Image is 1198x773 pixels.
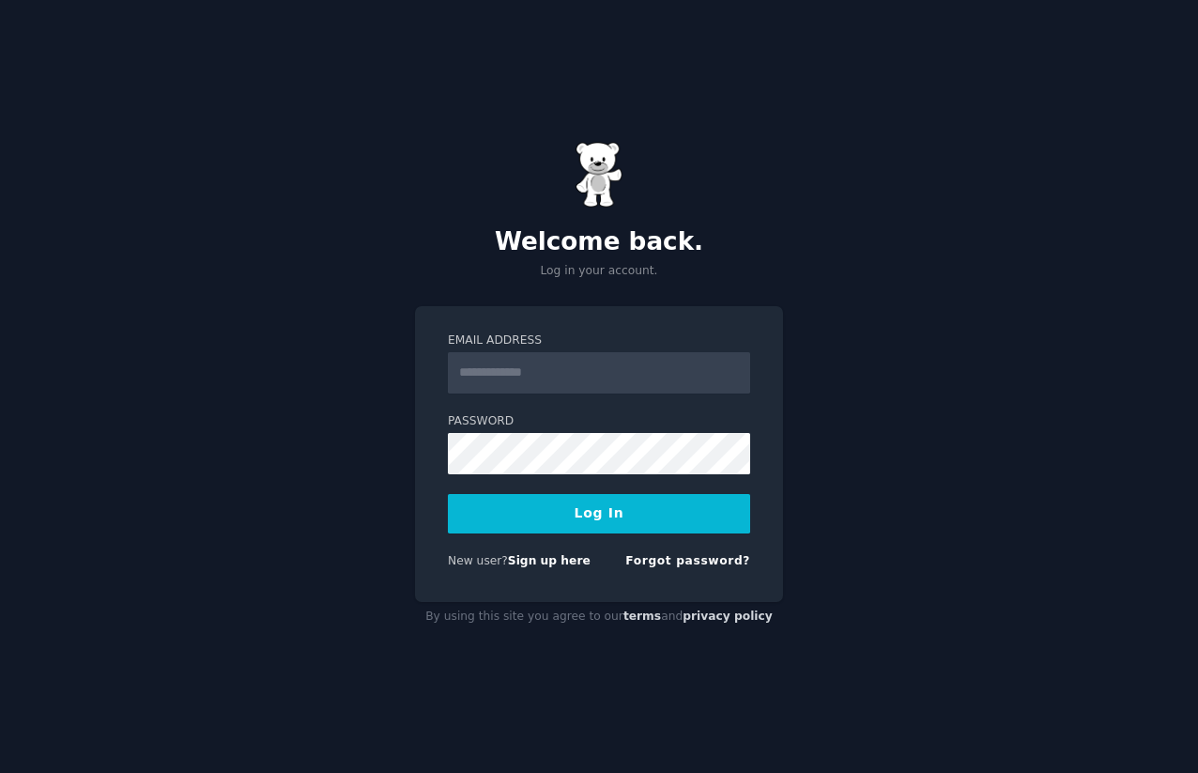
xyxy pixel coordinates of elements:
img: Gummy Bear [576,142,622,208]
p: Log in your account. [415,263,783,280]
h2: Welcome back. [415,227,783,257]
a: Sign up here [508,554,591,567]
label: Password [448,413,750,430]
a: Forgot password? [625,554,750,567]
label: Email Address [448,332,750,349]
div: By using this site you agree to our and [415,602,783,632]
a: privacy policy [683,610,773,623]
span: New user? [448,554,508,567]
button: Log In [448,494,750,533]
a: terms [623,610,661,623]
